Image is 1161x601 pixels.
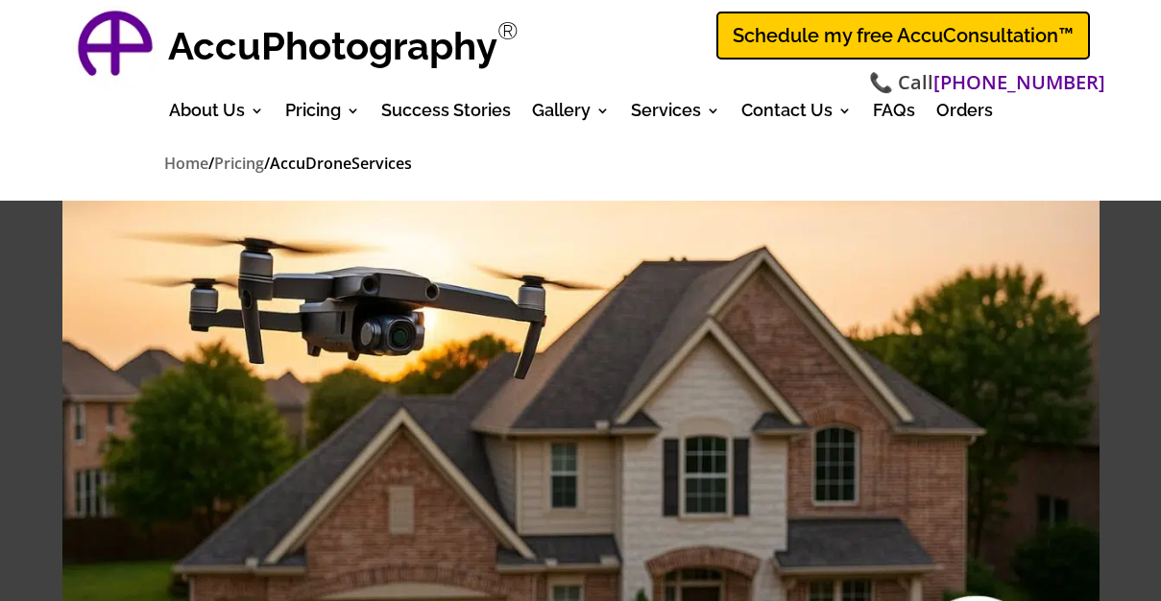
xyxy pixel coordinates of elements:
[270,153,412,174] span: AccuDroneServices
[631,104,720,125] a: Services
[933,69,1105,97] a: [PHONE_NUMBER]
[285,104,360,125] a: Pricing
[214,153,264,176] a: Pricing
[532,104,610,125] a: Gallery
[164,153,208,176] a: Home
[741,104,852,125] a: Contact Us
[497,16,519,45] sup: Registered Trademark
[873,104,915,125] a: FAQs
[72,5,158,91] img: AccuPhotography
[72,5,158,91] a: AccuPhotography Logo - Professional Real Estate Photography and Media Services in Dallas, Texas
[264,153,270,174] span: /
[716,12,1090,60] a: Schedule my free AccuConsultation™
[208,153,214,174] span: /
[164,151,997,177] nav: breadcrumbs
[168,23,497,68] strong: AccuPhotography
[169,104,264,125] a: About Us
[936,104,993,125] a: Orders
[869,69,1105,97] span: 📞 Call
[381,104,511,125] a: Success Stories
